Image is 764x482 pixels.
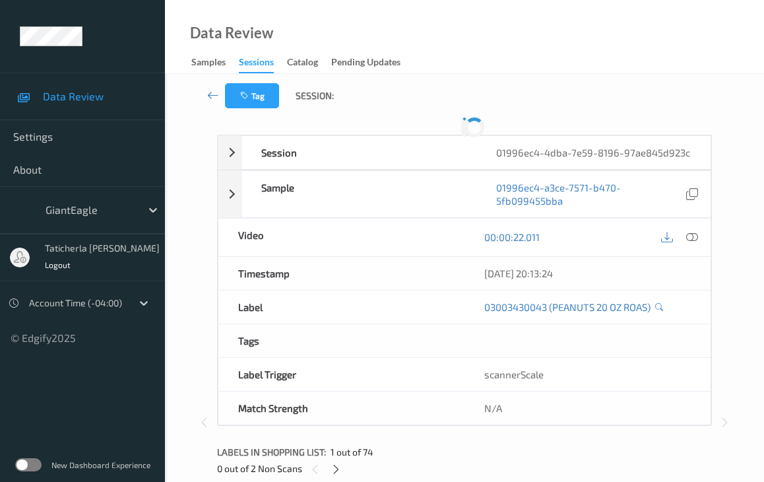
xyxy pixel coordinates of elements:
span: Labels in shopping list: [217,446,326,459]
a: 01996ec4-a3ce-7571-b470-5fb099455bba [496,181,684,207]
span: Session: [296,89,334,102]
div: 0 out of 2 Non Scans [217,461,713,477]
div: 01996ec4-4dba-7e59-8196-97ae845d923c [476,136,711,169]
div: Sample01996ec4-a3ce-7571-b470-5fb099455bba [218,170,712,218]
div: Session01996ec4-4dba-7e59-8196-97ae845d923c [218,135,712,170]
a: Pending Updates [331,53,414,72]
div: Match Strength [218,392,464,425]
div: Catalog [287,55,318,72]
a: Samples [191,53,239,72]
a: 03003430043 (PEANUTS 20 OZ ROAS) [484,300,651,314]
div: Pending Updates [331,55,400,72]
div: Session [241,136,476,169]
div: Samples [191,55,226,72]
div: [DATE] 20:13:24 [484,267,691,280]
button: Tag [225,83,279,108]
div: Tags [218,324,464,357]
a: Sessions [239,53,287,73]
div: Label [218,291,464,324]
div: Sample [241,171,476,217]
div: Sessions [239,55,274,73]
div: N/A [464,392,711,425]
div: Video [218,219,464,256]
div: Label Trigger [218,358,464,391]
a: 00:00:22.011 [484,230,540,244]
a: Catalog [287,53,331,72]
div: scannerScale [464,358,711,391]
div: Timestamp [218,257,464,290]
span: 1 out of 74 [331,446,373,459]
div: Data Review [190,26,273,40]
